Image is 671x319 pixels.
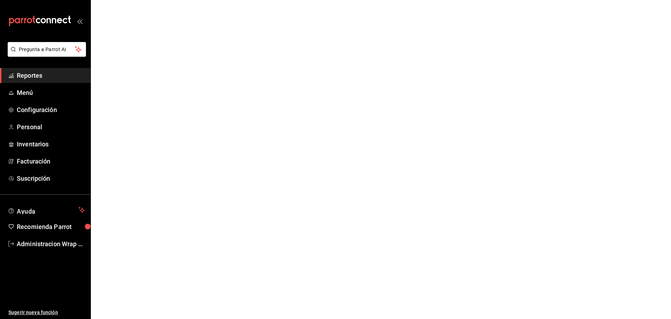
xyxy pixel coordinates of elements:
span: Sugerir nueva función [8,309,85,316]
button: open_drawer_menu [77,18,82,24]
span: Menú [17,88,85,97]
span: Administracion Wrap N Roll [17,239,85,249]
span: Ayuda [17,206,76,214]
button: Pregunta a Parrot AI [8,42,86,57]
span: Inventarios [17,139,85,149]
span: Suscripción [17,174,85,183]
span: Personal [17,122,85,132]
span: Configuración [17,105,85,115]
span: Reportes [17,71,85,80]
span: Pregunta a Parrot AI [19,46,75,53]
span: Facturación [17,157,85,166]
span: Recomienda Parrot [17,222,85,231]
a: Pregunta a Parrot AI [5,51,86,58]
